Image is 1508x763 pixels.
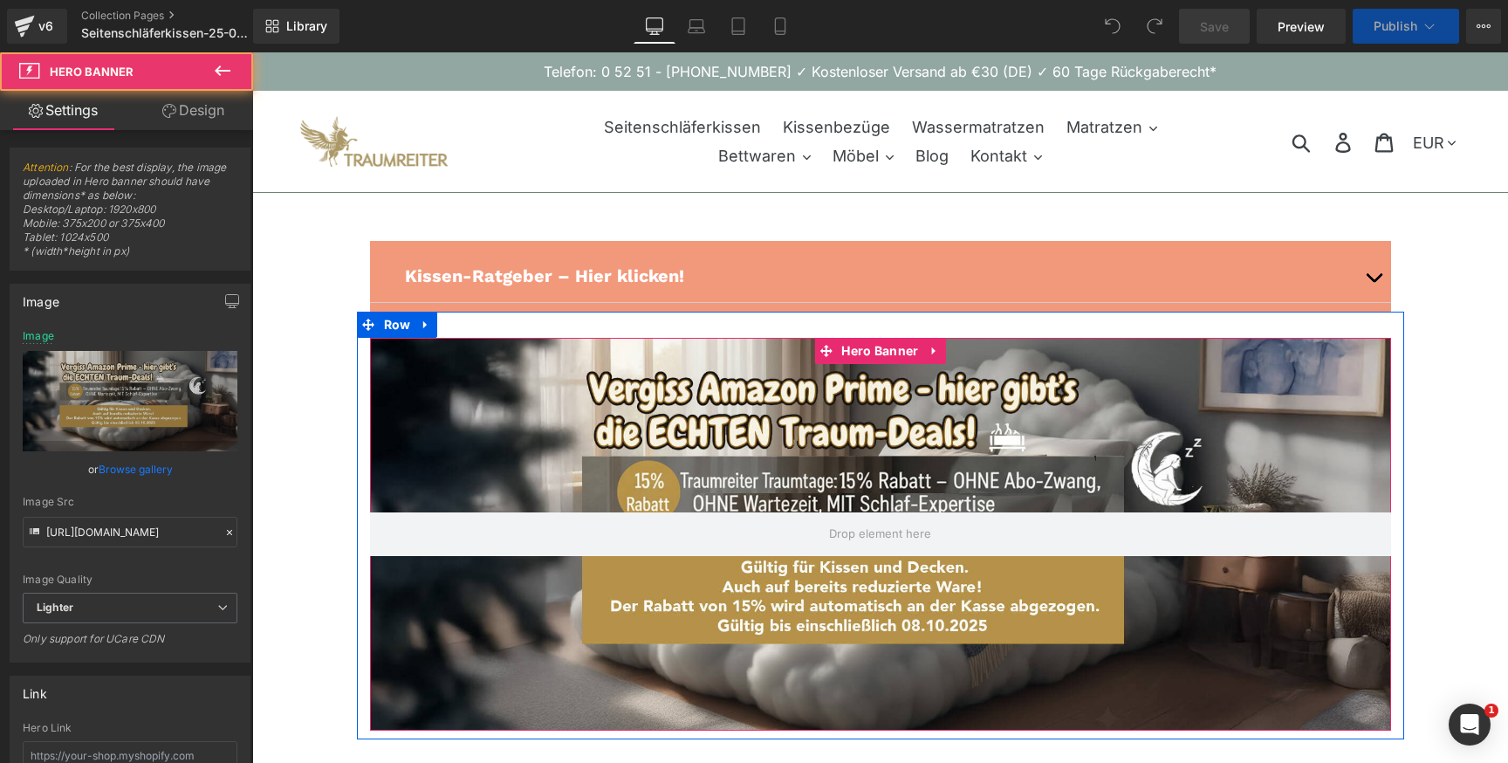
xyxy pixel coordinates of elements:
[23,285,59,309] div: Image
[634,9,675,44] a: Desktop
[162,259,185,285] a: Expand / Collapse
[23,496,237,508] div: Image Src
[1042,70,1093,108] input: Suchen
[457,89,567,118] button: Bettwaren
[585,285,670,312] span: Hero Banner
[23,677,47,701] div: Link
[651,60,801,89] a: Wassermatratzen
[1278,17,1325,36] span: Preview
[718,94,775,113] span: Kontakt
[1449,704,1491,746] iframe: Intercom live chat
[81,9,282,23] a: Collection Pages
[127,259,163,285] span: Row
[675,9,717,44] a: Laptop
[805,60,914,89] button: Matratzen
[1374,19,1417,33] span: Publish
[23,722,237,734] div: Hero Link
[1137,9,1172,44] button: Redo
[655,89,705,118] a: Blog
[1353,9,1459,44] button: Publish
[671,285,694,312] a: Expand / Collapse
[130,91,257,130] a: Design
[352,65,509,85] span: Seitenschläferkissen
[23,330,54,342] div: Image
[50,65,134,79] span: Hero Banner
[23,517,237,547] input: Link
[99,454,173,485] a: Browse gallery
[1466,9,1501,44] button: More
[466,94,544,113] span: Bettwaren
[23,161,69,174] a: Attention
[37,601,73,614] b: Lighter
[572,89,650,118] button: Möbel
[660,65,792,85] span: Wassermatratzen
[81,26,249,40] span: Seitenschläferkissen-25-07-11-SEO-TEXT-PUR+Bilder
[253,9,339,44] a: New Library
[23,632,237,657] div: Only support for UCare CDN
[522,60,647,89] a: Kissenbezüge
[35,15,57,38] div: v6
[48,64,196,115] img: Traumreiter
[23,460,237,478] div: or
[1200,17,1229,36] span: Save
[153,213,432,234] span: Kissen-Ratgeber – Hier klicken!
[1257,9,1346,44] a: Preview
[814,65,890,85] span: Matratzen
[343,60,518,89] a: Seitenschläferkissen
[23,574,237,586] div: Image Quality
[717,9,759,44] a: Tablet
[709,89,799,118] button: Kontakt
[1484,704,1498,718] span: 1
[23,161,237,270] span: : For the best display, the image uploaded in Hero banner should have dimensions* as below: Deskt...
[286,18,327,34] span: Library
[663,94,696,113] span: Blog
[1095,9,1130,44] button: Undo
[759,9,801,44] a: Mobile
[531,65,638,85] span: Kissenbezüge
[7,9,67,44] a: v6
[580,94,627,113] span: Möbel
